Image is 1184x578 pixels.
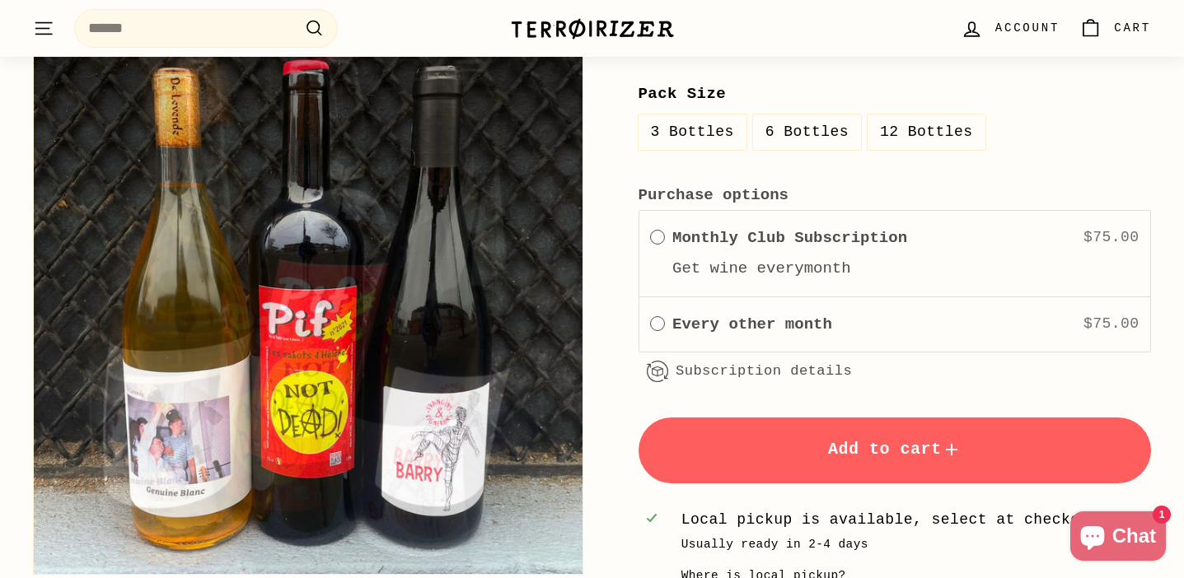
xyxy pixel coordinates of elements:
div: Local pickup is available, select at checkout. [681,508,1143,532]
span: $75.00 [1083,229,1140,245]
label: Pack Size [639,82,1152,106]
label: 12 Bottles [868,114,985,150]
span: Add to cart [828,440,962,459]
span: $75.00 [1083,315,1140,332]
label: 3 Bottles [639,114,746,150]
span: Account [995,19,1060,37]
a: Subscription details [676,363,852,379]
label: Every other month [672,312,832,337]
button: Add to cart [639,417,1152,483]
div: Monthly Club Subscription [650,226,665,249]
a: Cart [1069,4,1161,53]
label: month [804,259,851,277]
a: Account [951,4,1069,53]
p: Usually ready in 2-4 days [681,535,1143,554]
label: Purchase options [639,183,1152,207]
label: Monthly Club Subscription [672,226,907,250]
label: Get wine every [672,259,804,277]
span: Cart [1114,19,1151,37]
div: Every other month [650,312,665,336]
label: 6 Bottles [753,114,861,150]
inbox-online-store-chat: Shopify online store chat [1065,511,1171,565]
